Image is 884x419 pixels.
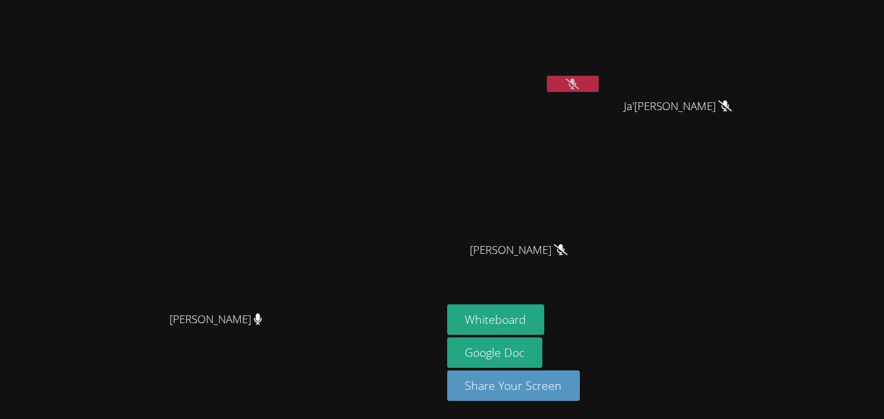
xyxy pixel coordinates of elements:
[470,241,568,260] span: [PERSON_NAME]
[624,97,732,116] span: Ja'[PERSON_NAME]
[170,310,262,329] span: [PERSON_NAME]
[447,304,545,335] button: Whiteboard
[447,370,580,401] button: Share Your Screen
[447,337,543,368] a: Google Doc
